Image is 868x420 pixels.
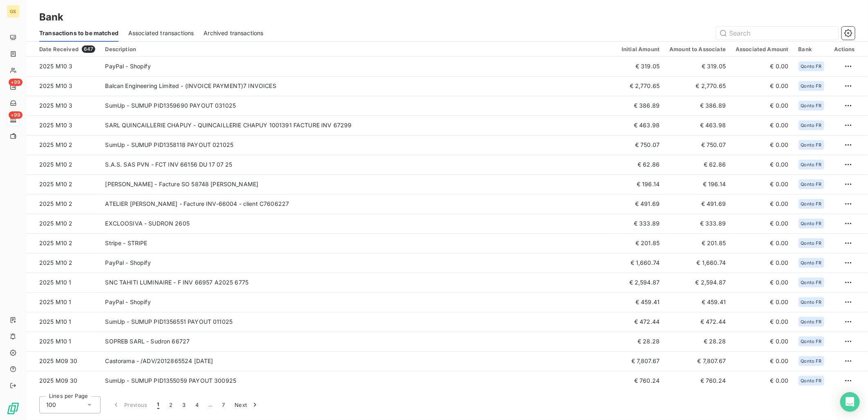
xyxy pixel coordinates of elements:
[39,10,64,25] h3: Bank
[664,115,731,135] td: € 463.98
[26,155,100,174] td: 2025 M10 2
[801,359,822,364] span: Qonto FR
[664,253,731,273] td: € 1,660.74
[731,96,794,115] td: € 0.00
[107,396,152,413] button: Previous
[9,79,22,86] span: +99
[100,351,617,371] td: Castorama - /ADV/2012865524 [DATE]
[152,396,164,413] button: 1
[664,351,731,371] td: € 7,807.67
[26,56,100,76] td: 2025 M10 3
[801,162,822,167] span: Qonto FR
[191,396,204,413] button: 4
[617,371,664,391] td: € 760.24
[664,273,731,292] td: € 2,594.87
[157,401,159,409] span: 1
[617,312,664,332] td: € 472.44
[664,56,731,76] td: € 319.05
[801,300,822,305] span: Qonto FR
[26,253,100,273] td: 2025 M10 2
[100,253,617,273] td: PayPal - Shopify
[100,96,617,115] td: SumUp - SUMUP PID1359690 PAYOUT 031025
[664,371,731,391] td: € 760.24
[26,371,100,391] td: 2025 M09 30
[26,194,100,214] td: 2025 M10 2
[46,401,56,409] span: 100
[664,332,731,351] td: € 28.28
[622,46,660,52] div: Initial Amount
[731,312,794,332] td: € 0.00
[100,292,617,312] td: PayPal - Shopify
[840,392,860,412] div: Open Intercom Messenger
[731,233,794,253] td: € 0.00
[731,56,794,76] td: € 0.00
[664,194,731,214] td: € 491.69
[26,312,100,332] td: 2025 M10 1
[9,111,22,119] span: +99
[105,46,612,52] div: Description
[731,332,794,351] td: € 0.00
[664,214,731,233] td: € 333.89
[617,273,664,292] td: € 2,594.87
[617,253,664,273] td: € 1,660.74
[617,194,664,214] td: € 491.69
[26,332,100,351] td: 2025 M10 1
[82,45,95,53] span: 647
[834,46,855,52] div: Actions
[7,5,20,18] div: GS
[731,76,794,96] td: € 0.00
[128,29,194,37] span: Associated transactions
[801,319,822,324] span: Qonto FR
[100,312,617,332] td: SumUp - SUMUP PID1356551 PAYOUT 011025
[731,135,794,155] td: € 0.00
[801,84,822,88] span: Qonto FR
[801,201,822,206] span: Qonto FR
[217,396,230,413] button: 7
[664,174,731,194] td: € 196.14
[617,76,664,96] td: € 2,770.65
[731,155,794,174] td: € 0.00
[204,29,263,37] span: Archived transactions
[799,46,824,52] div: Bank
[617,292,664,312] td: € 459.41
[617,332,664,351] td: € 28.28
[801,142,822,147] span: Qonto FR
[26,174,100,194] td: 2025 M10 2
[617,174,664,194] td: € 196.14
[100,155,617,174] td: S.A.S. SAS PVN - FCT INV 66156 DU 17 07 25
[669,46,726,52] div: Amount to Associate
[801,221,822,226] span: Qonto FR
[7,402,20,415] img: Logo LeanPay
[100,76,617,96] td: Balcan Engineering Limited - (INVOICE PAYMENT)7 INVOICES
[801,241,822,246] span: Qonto FR
[801,182,822,187] span: Qonto FR
[100,56,617,76] td: PayPal - Shopify
[617,96,664,115] td: € 386.89
[26,273,100,292] td: 2025 M10 1
[664,233,731,253] td: € 201.85
[664,292,731,312] td: € 459.41
[100,214,617,233] td: EXCLOOSIVA - SUDRON 2605
[664,155,731,174] td: € 62.86
[100,135,617,155] td: SumUp - SUMUP PID1358118 PAYOUT 021025
[731,194,794,214] td: € 0.00
[164,396,177,413] button: 2
[731,174,794,194] td: € 0.00
[801,378,822,383] span: Qonto FR
[731,273,794,292] td: € 0.00
[664,135,731,155] td: € 750.07
[801,64,822,69] span: Qonto FR
[731,253,794,273] td: € 0.00
[26,214,100,233] td: 2025 M10 2
[801,103,822,108] span: Qonto FR
[100,194,617,214] td: ATELIER [PERSON_NAME] - Facture INV-66004 - client C7606227
[100,332,617,351] td: SOPREB SARL - Sudron 66727
[664,312,731,332] td: € 472.44
[617,214,664,233] td: € 333.89
[801,280,822,285] span: Qonto FR
[731,115,794,135] td: € 0.00
[617,233,664,253] td: € 201.85
[26,233,100,253] td: 2025 M10 2
[230,396,264,413] button: Next
[26,135,100,155] td: 2025 M10 2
